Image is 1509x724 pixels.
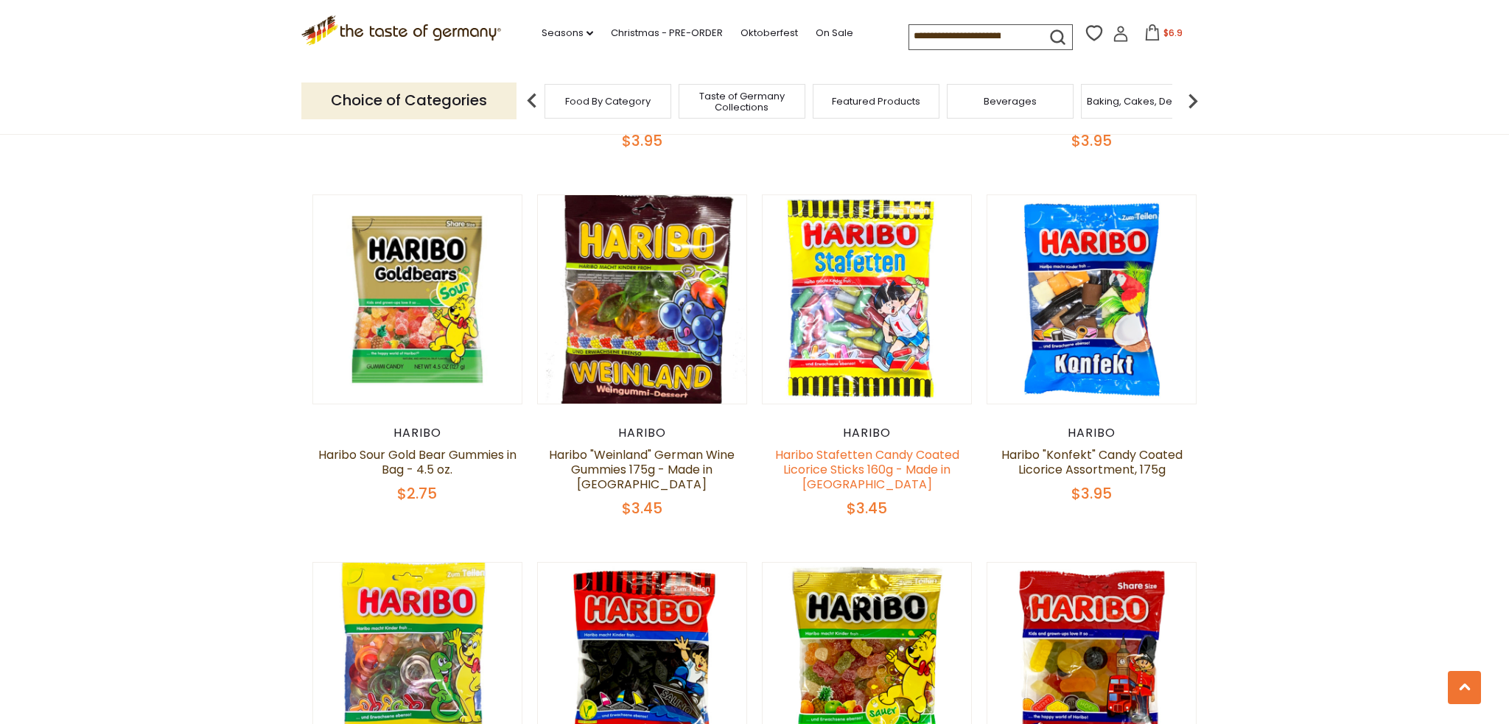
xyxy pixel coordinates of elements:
[763,195,971,404] img: Haribo
[775,446,959,493] a: Haribo Stafetten Candy Coated Licorice Sticks 160g - Made in [GEOGRAPHIC_DATA]
[1071,483,1112,504] span: $3.95
[313,195,522,404] img: Haribo
[1178,86,1208,116] img: next arrow
[683,91,801,113] a: Taste of Germany Collections
[549,446,735,493] a: Haribo "Weinland" German Wine Gummies 175g - Made in [GEOGRAPHIC_DATA]
[1163,27,1183,39] span: $6.9
[847,498,887,519] span: $3.45
[565,96,651,107] a: Food By Category
[397,483,437,504] span: $2.75
[1132,24,1194,46] button: $6.9
[542,25,593,41] a: Seasons
[741,25,798,41] a: Oktoberfest
[517,86,547,116] img: previous arrow
[816,25,853,41] a: On Sale
[1071,130,1112,151] span: $3.95
[832,96,920,107] a: Featured Products
[622,498,662,519] span: $3.45
[762,426,972,440] div: Haribo
[538,195,746,404] img: Haribo
[611,25,723,41] a: Christmas - PRE-ORDER
[987,426,1197,440] div: Haribo
[984,96,1037,107] a: Beverages
[318,446,517,478] a: Haribo Sour Gold Bear Gummies in Bag - 4.5 oz.
[1087,96,1201,107] a: Baking, Cakes, Desserts
[987,195,1196,404] img: Haribo
[1001,446,1183,478] a: Haribo "Konfekt" Candy Coated Licorice Assortment, 175g
[537,426,747,440] div: Haribo
[622,130,662,151] span: $3.95
[301,82,517,119] p: Choice of Categories
[312,426,522,440] div: Haribo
